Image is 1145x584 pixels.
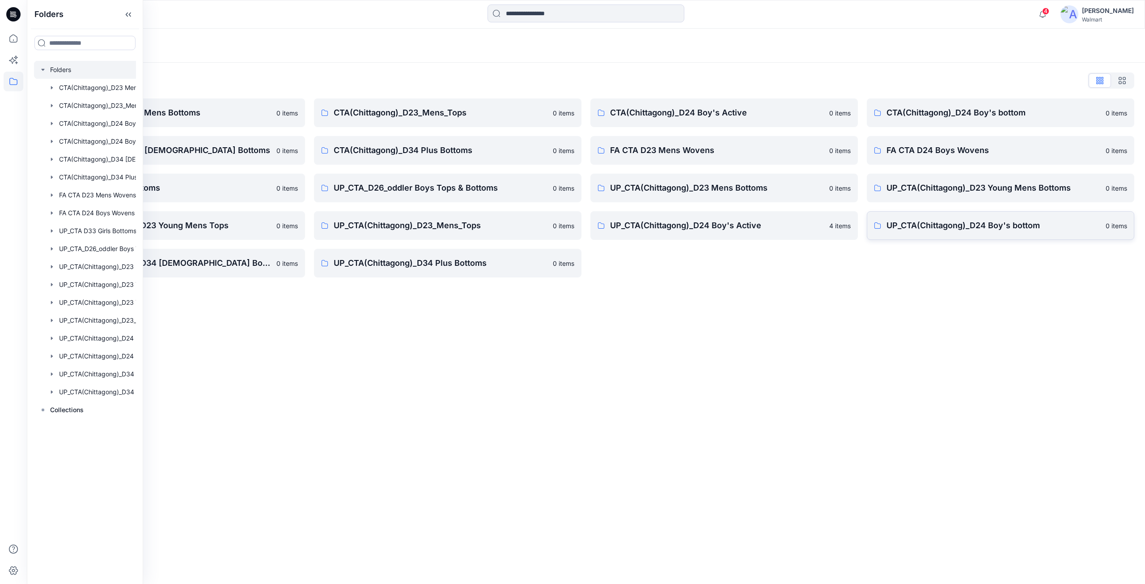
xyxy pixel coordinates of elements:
[276,146,298,155] p: 0 items
[610,182,824,194] p: UP_CTA(Chittagong)_D23 Mens Bottoms
[610,107,824,119] p: CTA(Chittagong)_D24 Boy's Active
[553,108,574,118] p: 0 items
[1106,108,1127,118] p: 0 items
[553,221,574,230] p: 0 items
[829,183,851,193] p: 0 items
[38,174,305,202] a: UP_CTA D33 Girls Bottoms0 items
[1060,5,1078,23] img: avatar
[553,146,574,155] p: 0 items
[38,211,305,240] a: UP_CTA(Chittagong)_D23 Young Mens Tops0 items
[334,144,547,157] p: CTA(Chittagong)_D34 Plus Bottoms
[886,182,1100,194] p: UP_CTA(Chittagong)_D23 Young Mens Bottoms
[276,108,298,118] p: 0 items
[1106,221,1127,230] p: 0 items
[867,98,1134,127] a: CTA(Chittagong)_D24 Boy's bottom0 items
[57,182,271,194] p: UP_CTA D33 Girls Bottoms
[610,144,824,157] p: FA CTA D23 Mens Wovens
[57,257,271,269] p: UP_CTA(Chittagong)_D34 [DEMOGRAPHIC_DATA] Bottoms
[590,98,858,127] a: CTA(Chittagong)_D24 Boy's Active0 items
[334,182,547,194] p: UP_CTA_D26_oddler Boys Tops & Bottoms
[886,107,1100,119] p: CTA(Chittagong)_D24 Boy's bottom
[334,219,547,232] p: UP_CTA(Chittagong)_D23_Mens_Tops
[276,221,298,230] p: 0 items
[829,146,851,155] p: 0 items
[1082,16,1134,23] div: Walmart
[276,259,298,268] p: 0 items
[553,183,574,193] p: 0 items
[276,183,298,193] p: 0 items
[38,136,305,165] a: CTA(Chittagong)_D34 [DEMOGRAPHIC_DATA] Bottoms0 items
[1082,5,1134,16] div: [PERSON_NAME]
[1106,183,1127,193] p: 0 items
[314,136,581,165] a: CTA(Chittagong)_D34 Plus Bottoms0 items
[57,144,271,157] p: CTA(Chittagong)_D34 [DEMOGRAPHIC_DATA] Bottoms
[886,219,1100,232] p: UP_CTA(Chittagong)_D24 Boy's bottom
[867,211,1134,240] a: UP_CTA(Chittagong)_D24 Boy's bottom0 items
[829,221,851,230] p: 4 items
[314,174,581,202] a: UP_CTA_D26_oddler Boys Tops & Bottoms0 items
[57,107,271,119] p: CTA(Chittagong)_D23 Mens Bottoms
[590,211,858,240] a: UP_CTA(Chittagong)_D24 Boy's Active4 items
[553,259,574,268] p: 0 items
[50,405,84,415] p: Collections
[38,98,305,127] a: CTA(Chittagong)_D23 Mens Bottoms0 items
[314,211,581,240] a: UP_CTA(Chittagong)_D23_Mens_Tops0 items
[38,249,305,277] a: UP_CTA(Chittagong)_D34 [DEMOGRAPHIC_DATA] Bottoms0 items
[867,174,1134,202] a: UP_CTA(Chittagong)_D23 Young Mens Bottoms0 items
[590,174,858,202] a: UP_CTA(Chittagong)_D23 Mens Bottoms0 items
[590,136,858,165] a: FA CTA D23 Mens Wovens0 items
[886,144,1100,157] p: FA CTA D24 Boys Wovens
[334,107,547,119] p: CTA(Chittagong)_D23_Mens_Tops
[314,249,581,277] a: UP_CTA(Chittagong)_D34 Plus Bottoms0 items
[867,136,1134,165] a: FA CTA D24 Boys Wovens0 items
[829,108,851,118] p: 0 items
[314,98,581,127] a: CTA(Chittagong)_D23_Mens_Tops0 items
[610,219,824,232] p: UP_CTA(Chittagong)_D24 Boy's Active
[57,219,271,232] p: UP_CTA(Chittagong)_D23 Young Mens Tops
[334,257,547,269] p: UP_CTA(Chittagong)_D34 Plus Bottoms
[1106,146,1127,155] p: 0 items
[1042,8,1049,15] span: 4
